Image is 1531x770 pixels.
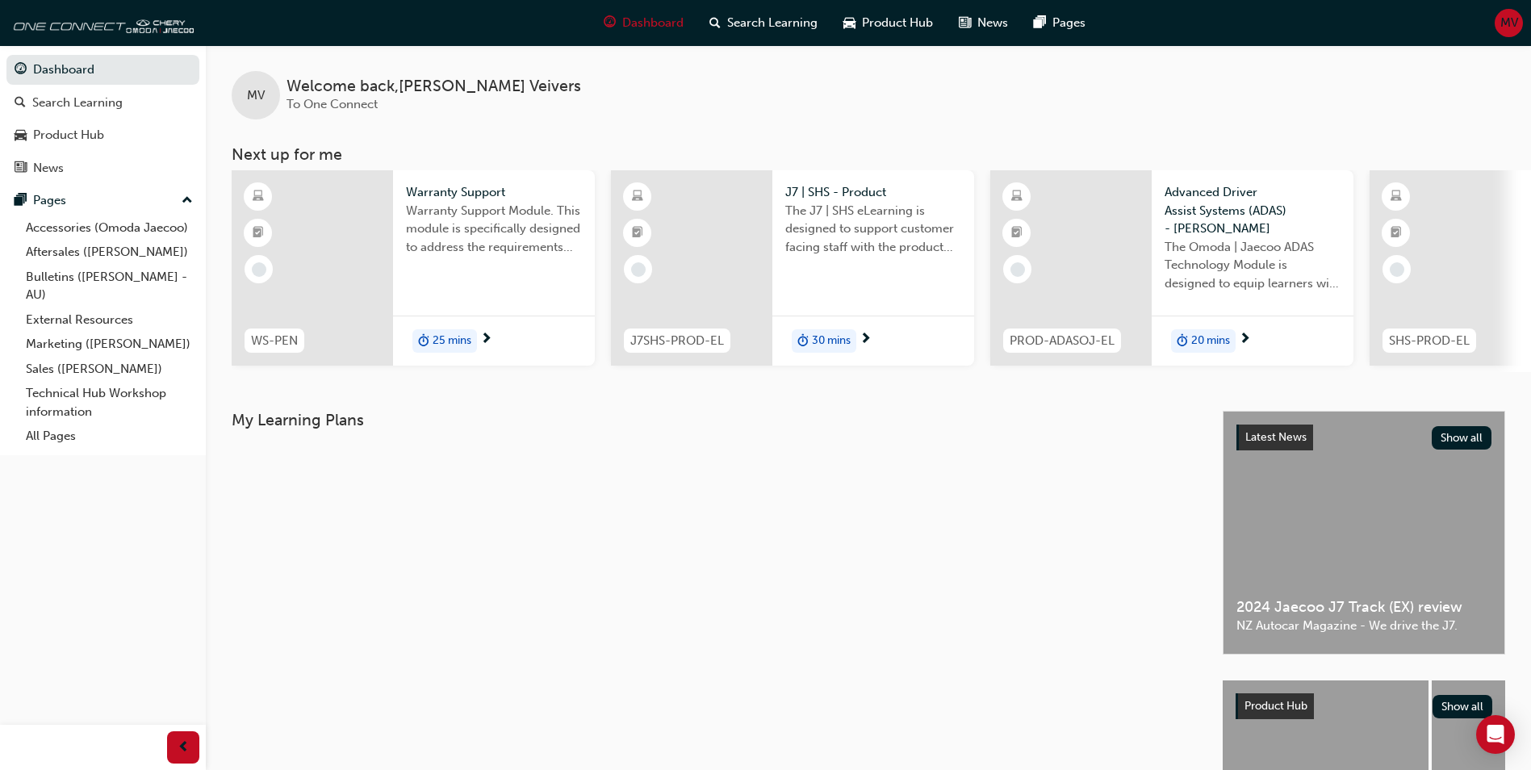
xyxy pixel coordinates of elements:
[1476,715,1515,754] div: Open Intercom Messenger
[6,186,199,216] button: Pages
[406,202,582,257] span: Warranty Support Module. This module is specifically designed to address the requirements and pro...
[33,191,66,210] div: Pages
[727,14,818,32] span: Search Learning
[1495,9,1523,37] button: MV
[1011,186,1023,207] span: learningResourceType_ELEARNING-icon
[1191,332,1230,350] span: 20 mins
[632,223,643,244] span: booktick-icon
[946,6,1021,40] a: news-iconNews
[6,52,199,186] button: DashboardSearch LearningProduct HubNews
[15,63,27,77] span: guage-icon
[15,128,27,143] span: car-icon
[252,262,266,277] span: learningRecordVerb_NONE-icon
[6,153,199,183] a: News
[632,186,643,207] span: learningResourceType_ELEARNING-icon
[977,14,1008,32] span: News
[1391,223,1402,244] span: booktick-icon
[418,331,429,352] span: duration-icon
[232,411,1197,429] h3: My Learning Plans
[1034,13,1046,33] span: pages-icon
[15,194,27,208] span: pages-icon
[709,13,721,33] span: search-icon
[406,183,582,202] span: Warranty Support
[1223,411,1505,655] a: Latest NewsShow all2024 Jaecoo J7 Track (EX) reviewNZ Autocar Magazine - We drive the J7.
[19,265,199,308] a: Bulletins ([PERSON_NAME] - AU)
[287,77,581,96] span: Welcome back , [PERSON_NAME] Veivers
[182,190,193,211] span: up-icon
[1052,14,1086,32] span: Pages
[1244,699,1307,713] span: Product Hub
[591,6,696,40] a: guage-iconDashboard
[1011,223,1023,244] span: booktick-icon
[8,6,194,39] img: oneconnect
[6,120,199,150] a: Product Hub
[622,14,684,32] span: Dashboard
[1165,238,1341,293] span: The Omoda | Jaecoo ADAS Technology Module is designed to equip learners with essential knowledge ...
[32,94,123,112] div: Search Learning
[1236,693,1492,719] a: Product HubShow all
[1021,6,1098,40] a: pages-iconPages
[630,332,724,350] span: J7SHS-PROD-EL
[812,332,851,350] span: 30 mins
[1165,183,1341,238] span: Advanced Driver Assist Systems (ADAS) - [PERSON_NAME]
[631,262,646,277] span: learningRecordVerb_NONE-icon
[1177,331,1188,352] span: duration-icon
[860,333,872,347] span: next-icon
[1010,332,1115,350] span: PROD-ADASOJ-EL
[19,216,199,241] a: Accessories (Omoda Jaecoo)
[1236,617,1491,635] span: NZ Autocar Magazine - We drive the J7.
[253,223,264,244] span: booktick-icon
[251,332,298,350] span: WS-PEN
[611,170,974,366] a: J7SHS-PROD-ELJ7 | SHS - ProductThe J7 | SHS eLearning is designed to support customer facing staf...
[604,13,616,33] span: guage-icon
[1239,333,1251,347] span: next-icon
[959,13,971,33] span: news-icon
[1432,426,1492,450] button: Show all
[862,14,933,32] span: Product Hub
[1500,14,1518,32] span: MV
[247,86,265,105] span: MV
[1010,262,1025,277] span: learningRecordVerb_NONE-icon
[990,170,1353,366] a: PROD-ADASOJ-ELAdvanced Driver Assist Systems (ADAS) - [PERSON_NAME]The Omoda | Jaecoo ADAS Techno...
[287,97,378,111] span: To One Connect
[206,145,1531,164] h3: Next up for me
[6,55,199,85] a: Dashboard
[480,333,492,347] span: next-icon
[19,308,199,333] a: External Resources
[797,331,809,352] span: duration-icon
[785,202,961,257] span: The J7 | SHS eLearning is designed to support customer facing staff with the product and sales in...
[19,240,199,265] a: Aftersales ([PERSON_NAME])
[6,88,199,118] a: Search Learning
[1236,425,1491,450] a: Latest NewsShow all
[253,186,264,207] span: learningResourceType_ELEARNING-icon
[1389,332,1470,350] span: SHS-PROD-EL
[19,381,199,424] a: Technical Hub Workshop information
[433,332,471,350] span: 25 mins
[232,170,595,366] a: WS-PENWarranty SupportWarranty Support Module. This module is specifically designed to address th...
[19,424,199,449] a: All Pages
[1390,262,1404,277] span: learningRecordVerb_NONE-icon
[19,357,199,382] a: Sales ([PERSON_NAME])
[785,183,961,202] span: J7 | SHS - Product
[1236,598,1491,617] span: 2024 Jaecoo J7 Track (EX) review
[696,6,830,40] a: search-iconSearch Learning
[1433,695,1493,718] button: Show all
[1391,186,1402,207] span: learningResourceType_ELEARNING-icon
[19,332,199,357] a: Marketing ([PERSON_NAME])
[1245,430,1307,444] span: Latest News
[178,738,190,758] span: prev-icon
[33,126,104,144] div: Product Hub
[843,13,855,33] span: car-icon
[33,159,64,178] div: News
[15,96,26,111] span: search-icon
[15,161,27,176] span: news-icon
[830,6,946,40] a: car-iconProduct Hub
